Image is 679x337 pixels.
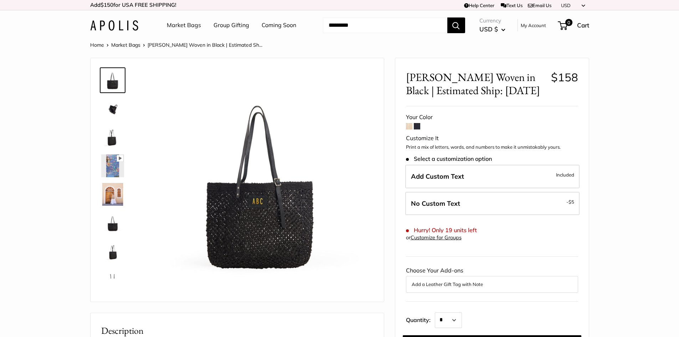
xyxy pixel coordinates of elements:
[101,1,113,8] span: $150
[551,70,578,84] span: $158
[90,40,262,50] nav: Breadcrumb
[411,172,464,180] span: Add Custom Text
[100,210,125,236] a: Mercado Woven in Black | Estimated Ship: Oct. 19th
[148,69,373,295] img: Mercado Woven in Black | Estimated Ship: Oct. 19th
[100,182,125,207] a: Mercado Woven in Black | Estimated Ship: Oct. 19th
[406,233,462,242] div: or
[411,199,460,208] span: No Custom Text
[521,21,546,30] a: My Account
[566,198,574,206] span: -
[479,25,498,33] span: USD $
[406,155,492,162] span: Select a customization option
[100,96,125,122] a: Mercado Woven in Black | Estimated Ship: Oct. 19th
[100,239,125,264] a: Mercado Woven in Black | Estimated Ship: Oct. 19th
[101,211,124,234] img: Mercado Woven in Black | Estimated Ship: Oct. 19th
[561,2,571,8] span: USD
[101,97,124,120] img: Mercado Woven in Black | Estimated Ship: Oct. 19th
[148,42,262,48] span: [PERSON_NAME] Woven in Black | Estimated Sh...
[406,144,578,151] p: Print a mix of letters, words, and numbers to make it unmistakably yours.
[101,69,124,92] img: Mercado Woven in Black | Estimated Ship: Oct. 19th
[556,170,574,179] span: Included
[464,2,494,8] a: Help Center
[406,265,578,292] div: Choose Your Add-ons
[405,165,580,188] label: Add Custom Text
[479,16,505,26] span: Currency
[101,126,124,149] img: Mercado Woven in Black | Estimated Ship: Oct. 19th
[111,42,140,48] a: Market Bags
[406,310,435,328] label: Quantity:
[214,20,249,31] a: Group Gifting
[569,199,574,205] span: $5
[101,240,124,263] img: Mercado Woven in Black | Estimated Ship: Oct. 19th
[90,20,138,31] img: Apolis
[101,183,124,206] img: Mercado Woven in Black | Estimated Ship: Oct. 19th
[565,19,572,26] span: 0
[412,280,572,289] button: Add a Leather Gift Tag with Note
[406,71,546,97] span: [PERSON_NAME] Woven in Black | Estimated Ship: [DATE]
[501,2,523,8] a: Text Us
[406,227,477,234] span: Hurry! Only 19 units left
[411,234,462,241] a: Customize for Groups
[405,192,580,215] label: Leave Blank
[406,133,578,144] div: Customize It
[447,17,465,33] button: Search
[167,20,201,31] a: Market Bags
[100,67,125,93] a: Mercado Woven in Black | Estimated Ship: Oct. 19th
[101,269,124,291] img: Mercado Woven in Black | Estimated Ship: Oct. 19th
[528,2,551,8] a: Email Us
[262,20,296,31] a: Coming Soon
[559,20,589,31] a: 0 Cart
[101,154,124,177] img: Mercado Woven in Black | Estimated Ship: Oct. 19th
[100,124,125,150] a: Mercado Woven in Black | Estimated Ship: Oct. 19th
[323,17,447,33] input: Search...
[479,24,505,35] button: USD $
[406,112,578,123] div: Your Color
[100,153,125,179] a: Mercado Woven in Black | Estimated Ship: Oct. 19th
[100,267,125,293] a: Mercado Woven in Black | Estimated Ship: Oct. 19th
[90,42,104,48] a: Home
[577,21,589,29] span: Cart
